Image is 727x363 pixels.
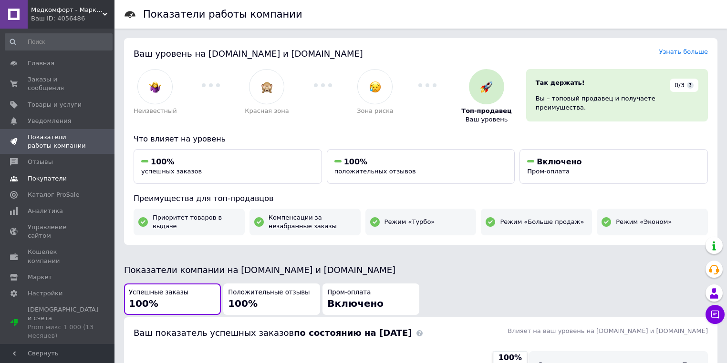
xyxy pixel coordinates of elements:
[327,298,384,309] span: Включено
[384,218,435,226] span: Режим «Турбо»
[28,273,52,282] span: Маркет
[124,265,395,275] span: Показатели компании на [DOMAIN_NAME] и [DOMAIN_NAME]
[28,75,88,92] span: Заказы и сообщения
[28,289,62,298] span: Настройки
[223,283,320,315] button: Положительные отзывы100%
[228,288,310,297] span: Положительные отзывы
[129,298,158,309] span: 100%
[466,115,508,124] span: Ваш уровень
[519,149,708,184] button: ВключеноПром-оплата
[28,174,67,183] span: Покупатели
[527,168,570,175] span: Пром-оплата
[499,353,522,363] span: 100%
[31,6,103,14] span: Медкомфорт - Маркет здоровья
[153,213,240,231] span: Приоритет товаров в выдаче
[228,298,258,309] span: 100%
[537,157,582,166] span: Включено
[28,207,63,215] span: Аналитика
[327,288,371,297] span: Пром-оплата
[151,157,174,166] span: 100%
[28,191,79,199] span: Каталог ProSale
[134,134,226,143] span: Что влияет на уровень
[143,9,302,20] h1: Показатели работы компании
[28,59,54,68] span: Главная
[134,328,412,338] span: Ваш показатель успешных заказов
[687,82,694,89] span: ?
[28,158,53,166] span: Отзывы
[28,101,82,109] span: Товары и услуги
[536,79,585,86] span: Так держать!
[28,133,88,150] span: Показатели работы компании
[322,283,419,315] button: Пром-оплатаВключено
[269,213,356,231] span: Компенсации за незабранные заказы
[480,81,492,93] img: :rocket:
[334,168,416,175] span: положительных отзывов
[134,107,177,115] span: Неизвестный
[508,327,708,334] span: Влияет на ваш уровень на [DOMAIN_NAME] и [DOMAIN_NAME]
[344,157,367,166] span: 100%
[536,94,698,111] div: Вы – топовый продавец и получаете преимущества.
[129,288,188,297] span: Успешные заказы
[261,81,273,93] img: :see_no_evil:
[357,107,394,115] span: Зона риска
[659,48,708,55] a: Узнать больше
[28,305,98,340] span: [DEMOGRAPHIC_DATA] и счета
[670,79,698,92] div: 0/3
[134,49,363,59] span: Ваш уровень на [DOMAIN_NAME] и [DOMAIN_NAME]
[134,194,273,203] span: Преимущества для топ-продавцов
[134,149,322,184] button: 100%успешных заказов
[31,14,114,23] div: Ваш ID: 4056486
[245,107,289,115] span: Красная зона
[616,218,672,226] span: Режим «Эконом»
[28,323,98,340] div: Prom микс 1 000 (13 месяцев)
[294,328,412,338] b: по состоянию на [DATE]
[141,168,202,175] span: успешных заказов
[461,107,511,115] span: Топ-продавец
[327,149,515,184] button: 100%положительных отзывов
[5,33,113,50] input: Поиск
[28,248,88,265] span: Кошелек компании
[149,81,161,93] img: :woman-shrugging:
[500,218,584,226] span: Режим «Больше продаж»
[369,81,381,93] img: :disappointed_relieved:
[706,305,725,324] button: Чат с покупателем
[28,223,88,240] span: Управление сайтом
[28,117,71,125] span: Уведомления
[124,283,221,315] button: Успешные заказы100%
